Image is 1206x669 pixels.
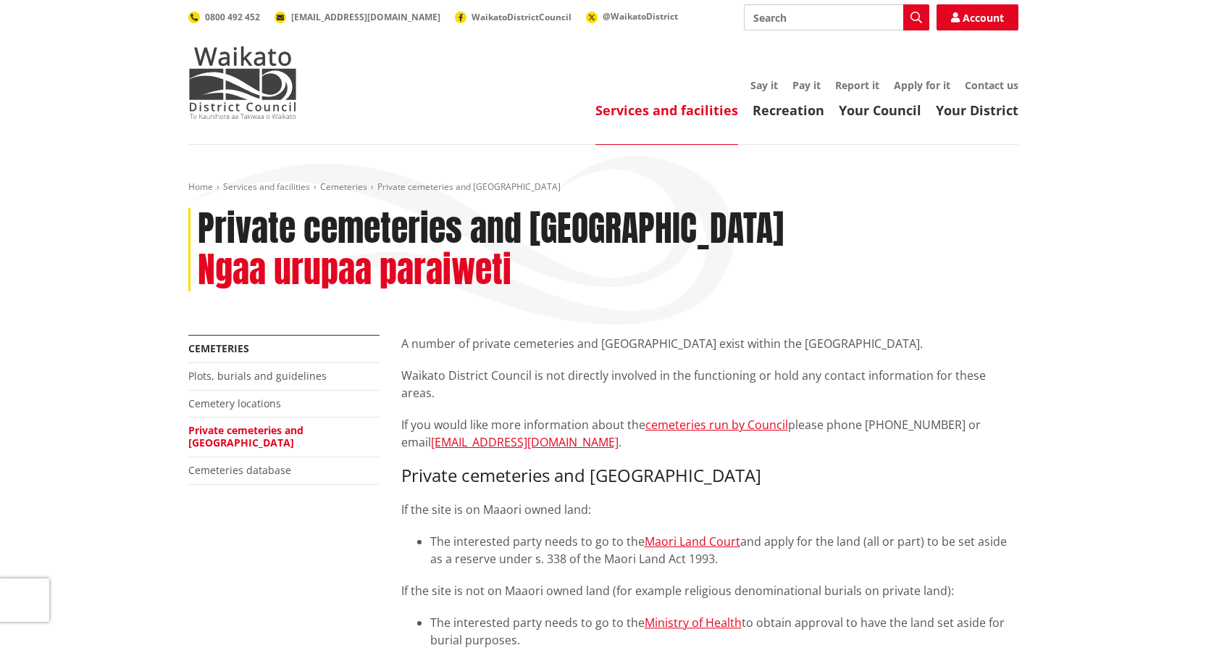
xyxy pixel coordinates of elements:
a: Services and facilities [595,101,738,119]
img: Waikato District Council - Te Kaunihera aa Takiwaa o Waikato [188,46,297,119]
p: A number of private cemeteries and [GEOGRAPHIC_DATA] exist within the [GEOGRAPHIC_DATA]. [401,335,1018,352]
a: Home [188,180,213,193]
a: Your District [936,101,1018,119]
a: Ministry of Health [645,615,742,631]
nav: breadcrumb [188,181,1018,194]
a: Say it [750,78,778,92]
a: Cemetery locations [188,396,281,410]
li: The interested party needs to go to the to obtain approval to have the land set aside for burial ... [430,614,1018,649]
p: If the site is on Maaori owned land: [401,501,1018,518]
input: Search input [744,4,929,30]
a: Cemeteries [188,341,249,355]
h1: Private cemeteries and [GEOGRAPHIC_DATA] [198,208,784,250]
a: Account [937,4,1018,30]
a: Cemeteries [320,180,367,193]
a: Apply for it [894,78,950,92]
a: 0800 492 452 [188,11,260,23]
a: @WaikatoDistrict [586,10,678,22]
a: WaikatoDistrictCouncil [455,11,571,23]
a: Maori Land Court [645,533,740,549]
a: Services and facilities [223,180,310,193]
a: Pay it [792,78,821,92]
span: @WaikatoDistrict [603,10,678,22]
a: [EMAIL_ADDRESS][DOMAIN_NAME] [275,11,440,23]
span: WaikatoDistrictCouncil [472,11,571,23]
a: Recreation [753,101,824,119]
h3: Private cemeteries and [GEOGRAPHIC_DATA] [401,465,1018,486]
span: 0800 492 452 [205,11,260,23]
span: Private cemeteries and [GEOGRAPHIC_DATA] [377,180,561,193]
span: [EMAIL_ADDRESS][DOMAIN_NAME] [291,11,440,23]
a: Plots, burials and guidelines [188,369,327,383]
a: Private cemeteries and [GEOGRAPHIC_DATA] [188,423,303,449]
a: Contact us [965,78,1018,92]
p: Waikato District Council is not directly involved in the functioning or hold any contact informat... [401,367,1018,402]
p: If the site is not on Maaori owned land (for example religious denominational burials on private ... [401,582,1018,599]
a: Your Council [839,101,921,119]
li: The interested party needs to go to the and apply for the land (all or part) to be set aside as a... [430,533,1018,568]
p: If you would like more information about the please phone [PHONE_NUMBER] or email . [401,416,1018,451]
a: Cemeteries database [188,463,291,477]
h2: Ngaa urupaa paraiweti [198,249,511,291]
a: cemeteries run by Council [645,417,788,433]
a: Report it [835,78,879,92]
a: [EMAIL_ADDRESS][DOMAIN_NAME] [431,434,619,450]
